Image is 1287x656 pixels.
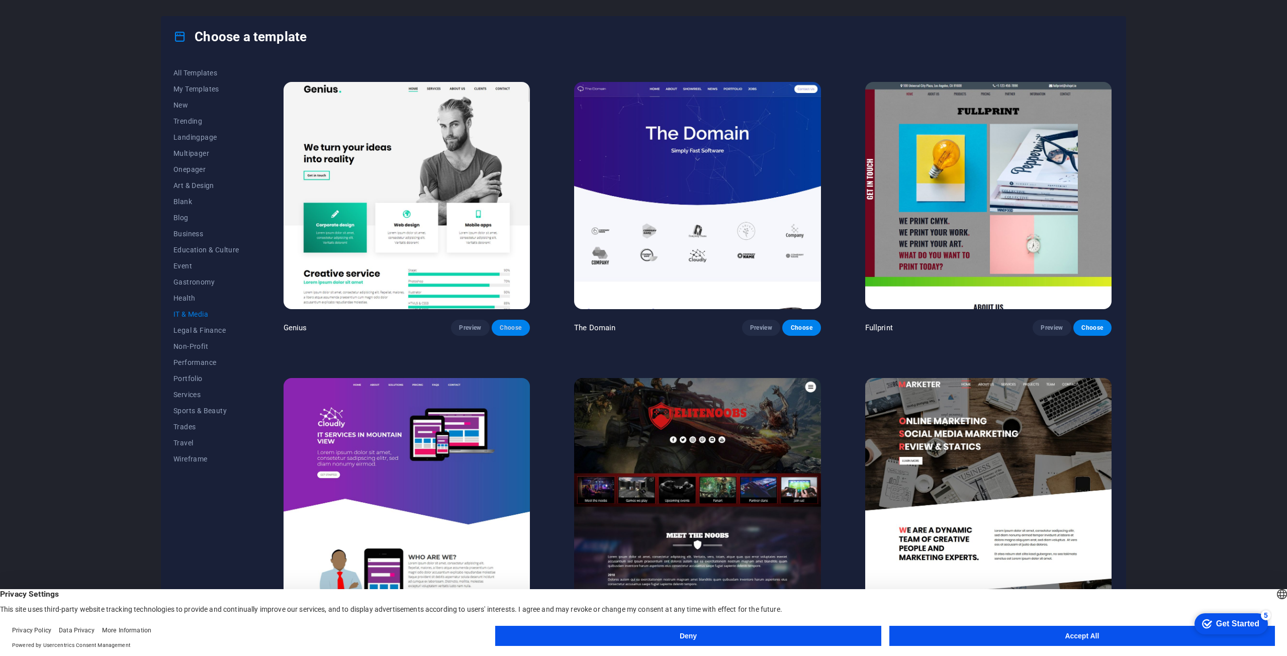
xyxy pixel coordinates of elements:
button: Sports & Beauty [173,403,239,419]
button: Preview [451,320,489,336]
span: Landingpage [173,133,239,141]
span: Wireframe [173,455,239,463]
p: Fullprint [865,323,893,333]
p: The Domain [574,323,615,333]
button: Travel [173,435,239,451]
button: Choose [1073,320,1112,336]
div: Get Started 5 items remaining, 0% complete [8,5,81,26]
button: Non-Profit [173,338,239,354]
button: Portfolio [173,370,239,387]
button: All Templates [173,65,239,81]
span: Choose [500,324,522,332]
span: Services [173,391,239,399]
span: New [173,101,239,109]
span: Portfolio [173,374,239,383]
button: Multipager [173,145,239,161]
button: Health [173,290,239,306]
button: New [173,97,239,113]
span: Preview [459,324,481,332]
button: Trending [173,113,239,129]
div: 5 [74,2,84,12]
button: IT & Media [173,306,239,322]
button: Gastronomy [173,274,239,290]
span: Art & Design [173,181,239,190]
button: Performance [173,354,239,370]
button: Preview [742,320,780,336]
img: The Domain [574,82,820,309]
span: Trending [173,117,239,125]
button: My Templates [173,81,239,97]
button: Trades [173,419,239,435]
span: Preview [750,324,772,332]
span: Health [173,294,239,302]
img: Marketer [865,378,1112,605]
button: Landingpage [173,129,239,145]
span: Onepager [173,165,239,173]
button: Event [173,258,239,274]
span: Sports & Beauty [173,407,239,415]
span: Legal & Finance [173,326,239,334]
p: Genius [284,323,307,333]
img: Genius [284,82,530,309]
button: Art & Design [173,177,239,194]
button: Education & Culture [173,242,239,258]
span: Event [173,262,239,270]
button: Blank [173,194,239,210]
span: Gastronomy [173,278,239,286]
span: All Templates [173,69,239,77]
button: Preview [1033,320,1071,336]
span: Travel [173,439,239,447]
img: Fullprint [865,82,1112,309]
button: Business [173,226,239,242]
img: Elitenoobs [574,378,820,605]
img: Cloudly [284,378,530,605]
span: Choose [790,324,812,332]
span: Blog [173,214,239,222]
span: Preview [1041,324,1063,332]
button: Blog [173,210,239,226]
span: Multipager [173,149,239,157]
span: Choose [1081,324,1104,332]
button: Choose [492,320,530,336]
button: Services [173,387,239,403]
button: Wireframe [173,451,239,467]
button: Choose [782,320,820,336]
span: IT & Media [173,310,239,318]
button: Onepager [173,161,239,177]
h4: Choose a template [173,29,307,45]
span: Business [173,230,239,238]
span: Education & Culture [173,246,239,254]
span: Blank [173,198,239,206]
span: Non-Profit [173,342,239,350]
span: Performance [173,358,239,366]
span: My Templates [173,85,239,93]
div: Get Started [30,11,73,20]
button: Legal & Finance [173,322,239,338]
span: Trades [173,423,239,431]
